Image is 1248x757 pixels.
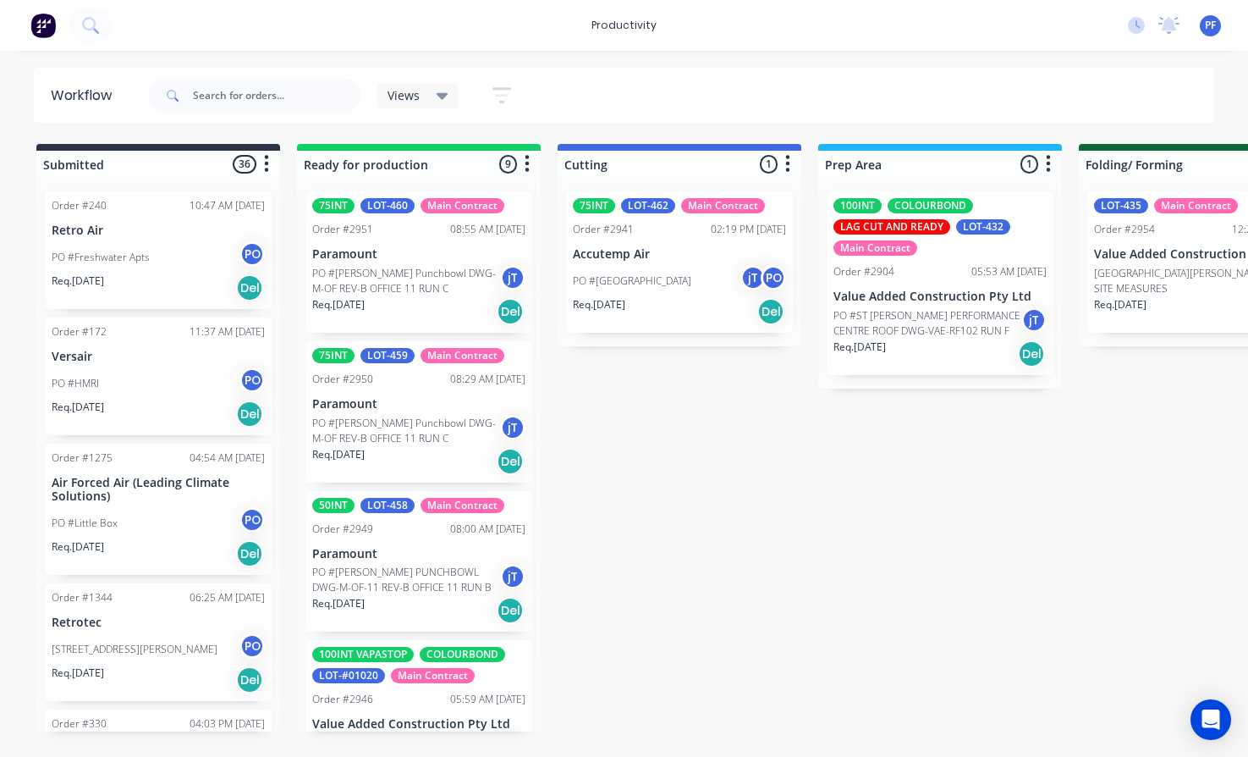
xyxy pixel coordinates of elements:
p: [STREET_ADDRESS][PERSON_NAME] [52,642,217,657]
div: Del [497,448,524,475]
div: 08:55 AM [DATE] [450,222,525,237]
input: Search for orders... [193,79,360,113]
div: PO [239,367,265,393]
div: 75INTLOT-460Main ContractOrder #295108:55 AM [DATE]ParamountPO #[PERSON_NAME] Punchbowl DWG-M-OF ... [305,191,532,333]
div: Order #2954 [1094,222,1155,237]
div: Order #134406:25 AM [DATE]Retrotec[STREET_ADDRESS][PERSON_NAME]POReq.[DATE]Del [45,583,272,701]
p: PO #Freshwater Apts [52,250,150,265]
div: Order #172 [52,324,107,340]
p: Versair [52,350,265,364]
p: Value Added Construction Pty Ltd [312,717,525,732]
div: 02:19 PM [DATE] [711,222,786,237]
p: Paramount [312,547,525,561]
div: LOT-458 [360,498,415,513]
p: Req. [DATE] [312,596,365,611]
div: 11:37 AM [DATE] [190,324,265,340]
div: PO [239,507,265,533]
img: Factory [30,13,56,38]
div: Del [497,298,524,325]
div: 75INT [573,198,615,213]
div: Del [236,274,263,301]
div: Order #1344 [52,590,113,605]
p: PO #HMRI [52,376,99,391]
div: Order #2941 [573,222,634,237]
div: Order #1275 [52,450,113,466]
p: Req. [DATE] [52,666,104,681]
p: Accutemp Air [573,247,786,262]
div: 04:03 PM [DATE] [190,716,265,732]
div: LAG CUT AND READY [833,219,950,235]
p: PO #Little Box [52,516,118,531]
div: 05:53 AM [DATE] [971,264,1047,279]
span: Views [388,86,420,104]
p: Req. [DATE] [312,297,365,312]
div: Order #2950 [312,372,373,387]
div: PO [239,241,265,267]
div: 06:25 AM [DATE] [190,590,265,605]
div: Main Contract [1154,198,1238,213]
div: Main Contract [421,348,504,363]
div: jT [1021,307,1047,333]
div: LOT-432 [956,219,1010,235]
div: Main Contract [421,198,504,213]
div: Order #127504:54 AM [DATE]Air Forced Air (Leading Climate Solutions)PO #Little BoxPOReq.[DATE]Del [45,444,272,576]
div: 100INT [833,198,882,213]
p: Paramount [312,247,525,262]
div: LOT-462 [621,198,675,213]
div: Order #2904 [833,264,894,279]
div: 05:59 AM [DATE] [450,692,525,707]
p: Req. [DATE] [833,340,886,355]
div: Main Contract [833,240,917,256]
div: jT [500,415,525,440]
div: productivity [583,13,665,38]
div: Del [236,401,263,428]
div: 50INT [312,498,355,513]
div: 75INTLOT-459Main ContractOrder #295008:29 AM [DATE]ParamountPO #[PERSON_NAME] Punchbowl DWG-M-OF ... [305,341,532,483]
p: PO #[PERSON_NAME] Punchbowl DWG-M-OF REV-B OFFICE 11 RUN C [312,416,500,446]
div: COLOURBOND [888,198,973,213]
div: PO [239,633,265,659]
div: Del [1018,340,1045,367]
p: Req. [DATE] [573,297,625,312]
div: PO [761,265,786,290]
div: Del [236,666,263,693]
p: Req. [DATE] [52,539,104,555]
div: LOT-460 [360,198,415,213]
div: 100INTCOLOURBONDLAG CUT AND READYLOT-432Main ContractOrder #290405:53 AM [DATE]Value Added Constr... [827,191,1053,375]
div: jT [500,564,525,589]
div: 75INT [312,348,355,363]
div: Order #24010:47 AM [DATE]Retro AirPO #Freshwater AptsPOReq.[DATE]Del [45,191,272,309]
div: Order #17211:37 AM [DATE]VersairPO #HMRIPOReq.[DATE]Del [45,318,272,435]
div: Main Contract [391,668,475,683]
p: Retro Air [52,224,265,238]
div: Main Contract [421,498,504,513]
div: Del [497,597,524,624]
div: LOT-459 [360,348,415,363]
div: Order #2951 [312,222,373,237]
p: PO #[GEOGRAPHIC_DATA] [573,274,691,289]
p: PO #ST [PERSON_NAME] PERFORMANCE CENTRE ROOF DWG-VAE-RF102 RUN F [833,308,1021,339]
div: 50INTLOT-458Main ContractOrder #294908:00 AM [DATE]ParamountPO #[PERSON_NAME] PUNCHBOWL DWG-M-OF-... [305,491,532,633]
div: Order #2949 [312,522,373,537]
div: LOT-#01020 [312,668,385,683]
span: PF [1205,18,1216,33]
div: Workflow [51,86,120,106]
div: 100INT VAPASTOP [312,647,414,662]
div: Del [236,540,263,567]
p: Paramount [312,397,525,412]
p: Req. [DATE] [52,274,104,289]
div: Main Contract [681,198,765,213]
p: Air Forced Air (Leading Climate Solutions) [52,476,265,505]
p: PO #[PERSON_NAME] Punchbowl DWG-M-OF REV-B OFFICE 11 RUN C [312,266,500,296]
p: Req. [DATE] [52,400,104,415]
div: 04:54 AM [DATE] [190,450,265,466]
div: jT [500,265,525,290]
div: LOT-435 [1094,198,1148,213]
p: PO #[PERSON_NAME] PUNCHBOWL DWG-M-OF-11 REV-B OFFICE 11 RUN B [312,565,500,595]
p: Req. [DATE] [1094,297,1146,312]
div: COLOURBOND [420,647,505,662]
div: Order #330 [52,716,107,732]
div: 10:47 AM [DATE] [190,198,265,213]
div: 75INT [312,198,355,213]
p: Req. [DATE] [312,447,365,462]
